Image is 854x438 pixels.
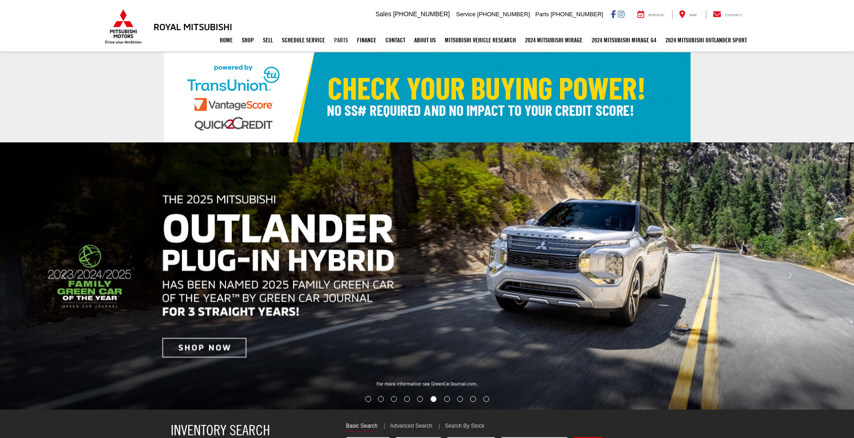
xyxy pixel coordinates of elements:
[258,29,277,51] a: Sell
[520,29,587,51] a: 2024 Mitsubishi Mirage
[393,10,450,18] span: [PHONE_NUMBER]
[381,29,410,51] a: Contact
[483,396,489,402] li: Go to slide number 10.
[375,10,391,18] span: Sales
[365,396,371,402] li: Go to slide number 1.
[470,396,476,402] li: Go to slide number 9.
[551,11,603,18] span: [PHONE_NUMBER]
[648,13,664,17] span: Service
[237,29,258,51] a: Shop
[725,13,742,17] span: Contact
[457,396,463,402] li: Go to slide number 8.
[587,29,661,51] a: 2024 Mitsubishi Mirage G4
[444,396,450,402] li: Go to slide number 7.
[390,422,432,431] a: Advanced Search
[689,13,697,17] span: Map
[352,29,381,51] a: Finance
[445,422,484,431] a: Search By Stock
[215,29,237,51] a: Home
[346,422,377,432] a: Basic Search
[631,10,671,19] a: Service
[726,160,854,392] button: Click to view next picture.
[391,396,397,402] li: Go to slide number 3.
[440,29,520,51] a: Mitsubishi Vehicle Research
[378,396,384,402] li: Go to slide number 2.
[611,10,616,18] a: Facebook: Click to visit our Facebook page
[410,29,440,51] a: About Us
[330,29,352,51] a: Parts: Opens in a new tab
[154,22,232,32] h3: Royal Mitsubishi
[277,29,330,51] a: Schedule Service: Opens in a new tab
[618,10,624,18] a: Instagram: Click to visit our Instagram page
[171,422,333,438] h3: Inventory Search
[417,396,423,402] li: Go to slide number 5.
[164,52,691,142] img: Check Your Buying Power
[404,396,410,402] li: Go to slide number 4.
[456,11,475,18] span: Service
[477,11,530,18] span: [PHONE_NUMBER]
[535,11,549,18] span: Parts
[103,9,144,44] img: Mitsubishi
[430,396,436,402] li: Go to slide number 6.
[672,10,704,19] a: Map
[706,10,749,19] a: Contact
[661,29,751,51] a: 2024 Mitsubishi Outlander SPORT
